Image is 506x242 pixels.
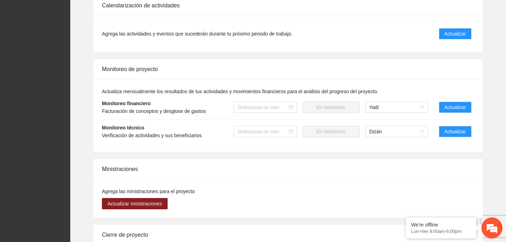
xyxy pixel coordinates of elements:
span: Actualiza mensualmente los resultados de tus actividades y movimientos financieros para el anális... [102,89,378,94]
div: Ministraciones [102,159,474,179]
span: Agrega las ministraciones para el proyecto [102,189,195,194]
span: Actualizar [445,103,466,111]
span: Dizán [369,126,424,137]
textarea: Escriba su mensaje aquí y haga clic en “Enviar” [4,165,134,189]
span: Estamos sin conexión. Déjenos un mensaje. [13,80,124,151]
div: Dejar un mensaje [37,36,118,45]
strong: Monitoreo financiero [102,101,150,106]
span: Verificación de actividades y sus beneficiarios [102,133,202,138]
button: Actualizar [439,102,472,113]
em: Enviar [105,189,128,199]
p: Lun-Vier 9:00am-6:00pm [411,229,471,234]
span: Yadi [369,102,424,113]
a: Actualizar ministraciones [102,201,168,206]
button: Actualizar ministraciones [102,198,168,209]
span: Agrega las actividades y eventos que sucederán durante tu próximo periodo de trabajo. [102,30,292,38]
div: Monitoreo de proyecto [102,59,474,79]
span: Actualizar ministraciones [108,200,162,208]
strong: Monitoreo técnico [102,125,144,130]
span: Facturación de conceptos y desglose de gastos [102,108,206,114]
span: Actualizar [445,30,466,38]
button: Actualizar [439,28,472,39]
span: calendar [289,105,293,109]
span: Actualizar [445,128,466,135]
div: We're offline [411,222,471,228]
span: calendar [289,129,293,134]
button: Actualizar [439,126,472,137]
div: Minimizar ventana de chat en vivo [115,4,132,20]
